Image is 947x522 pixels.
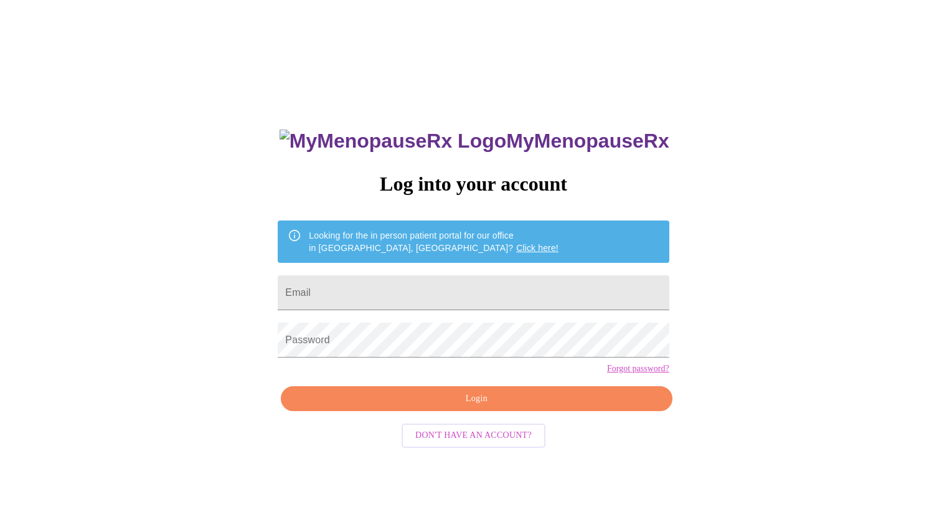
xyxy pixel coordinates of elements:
a: Don't have an account? [398,429,549,440]
h3: MyMenopauseRx [280,130,669,153]
span: Login [295,391,657,407]
h3: Log into your account [278,173,669,196]
div: Looking for the in person patient portal for our office in [GEOGRAPHIC_DATA], [GEOGRAPHIC_DATA]? [309,224,558,259]
button: Login [281,386,672,412]
span: Don't have an account? [415,428,532,444]
button: Don't have an account? [402,424,545,448]
a: Forgot password? [607,364,669,374]
a: Click here! [516,243,558,253]
img: MyMenopauseRx Logo [280,130,506,153]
